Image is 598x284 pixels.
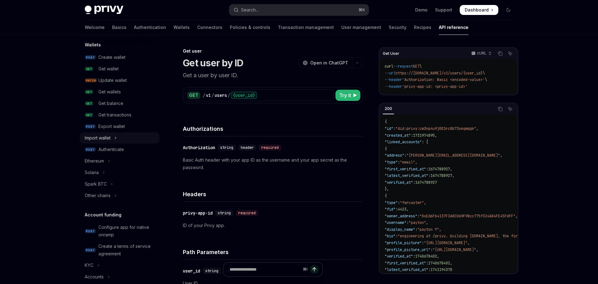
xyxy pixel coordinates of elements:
span: 'privy-app-id: <privy-app-id>' [402,84,467,89]
span: : [393,126,396,131]
div: Get wallets [98,88,121,96]
a: Welcome [85,20,105,35]
span: "owner_address" [385,214,417,219]
a: Demo [415,7,428,13]
div: v1 [206,92,211,98]
span: "did:privy:cm3np4u9j001rc8b73seqmqqk" [396,126,476,131]
span: : [428,267,430,272]
span: POST [85,248,96,253]
div: 200 [383,105,394,112]
a: POSTCreate wallet [80,52,159,63]
span: , [435,133,437,138]
span: { [385,193,387,198]
span: "0xE6bFb4137F3A8C069F98cc775f324A84FE45FdFF" [420,214,515,219]
span: "payton ↑" [417,227,439,232]
button: Toggle Import wallet section [80,132,159,144]
div: Create a terms of service agreement [98,243,156,258]
div: / [203,92,205,98]
button: cURL [468,48,494,59]
a: POSTAuthenticate [80,144,159,155]
span: : [ [422,140,428,144]
span: PATCH [85,78,97,83]
span: GET [85,113,93,117]
span: 4423 [398,207,406,212]
span: GET [85,90,93,94]
span: 'Authorization: Basic <encoded-value>' [402,77,485,82]
span: "latest_verified_at" [385,267,428,272]
span: , [452,173,454,178]
button: Toggle Solana section [80,167,159,178]
span: , [415,160,417,165]
span: : [415,227,417,232]
span: POST [85,55,96,60]
span: string [220,145,233,150]
h1: Get user by ID [183,57,244,69]
span: "type" [385,160,398,165]
button: Ask AI [506,105,514,113]
button: Toggle Other chains section [80,190,159,201]
div: Update wallet [98,77,127,84]
span: : [404,153,406,158]
div: {user_id} [231,92,257,99]
button: Toggle Spark BTC section [80,178,159,190]
span: "address" [385,153,404,158]
a: Transaction management [278,20,334,35]
a: POSTCreate a terms of service agreement [80,241,159,259]
div: Accounts [85,273,104,281]
span: POST [85,229,96,234]
button: Try it [335,90,360,101]
span: \ [420,64,422,69]
div: Spark BTC [85,180,107,188]
p: Get a user by user ID. [183,71,363,80]
div: Other chains [85,192,111,199]
span: 1731974895 [413,133,435,138]
span: "[URL][DOMAIN_NAME]" [424,240,467,245]
span: "first_verified_at" [385,167,426,172]
span: "payton" [409,220,426,225]
span: \ [485,77,487,82]
span: : [411,133,413,138]
span: "display_name" [385,227,415,232]
a: POSTExport wallet [80,121,159,132]
span: GET [85,101,93,106]
span: : [396,234,398,239]
span: "email" [400,160,415,165]
span: 1740678402 [415,254,437,259]
button: Ask AI [506,50,514,58]
input: Ask a question... [230,263,300,276]
span: "latest_verified_at" [385,173,428,178]
span: , [424,200,426,205]
button: Toggle dark mode [503,5,513,15]
span: https://[DOMAIN_NAME]/v1/users/{user_id} [396,71,483,76]
span: , [439,227,441,232]
div: Get transactions [98,111,131,119]
span: "fid" [385,207,396,212]
button: Copy the contents from the code block [496,105,504,113]
a: Security [389,20,406,35]
button: Send message [310,265,319,274]
span: : [428,173,430,178]
span: curl [385,64,393,69]
span: "verified_at" [385,180,413,185]
span: Dashboard [465,7,489,13]
p: ID of your Privy app. [183,222,363,229]
span: "username" [385,220,406,225]
span: , [515,214,518,219]
div: users [215,92,227,98]
span: : [406,220,409,225]
div: Authenticate [98,146,124,153]
span: "[URL][DOMAIN_NAME]" [433,247,476,252]
div: Search... [241,6,259,14]
span: --header [385,77,402,82]
div: Solana [85,169,99,176]
span: "profile_picture" [385,240,422,245]
span: }, [385,187,389,192]
div: privy-app-id [183,210,213,216]
a: GETGet wallet [80,63,159,74]
div: required [259,144,281,151]
div: Create wallet [98,54,126,61]
img: dark logo [85,6,123,14]
a: PATCHUpdate wallet [80,75,159,86]
div: Configure app for native onramp [98,224,156,239]
h4: Authorizations [183,125,363,133]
